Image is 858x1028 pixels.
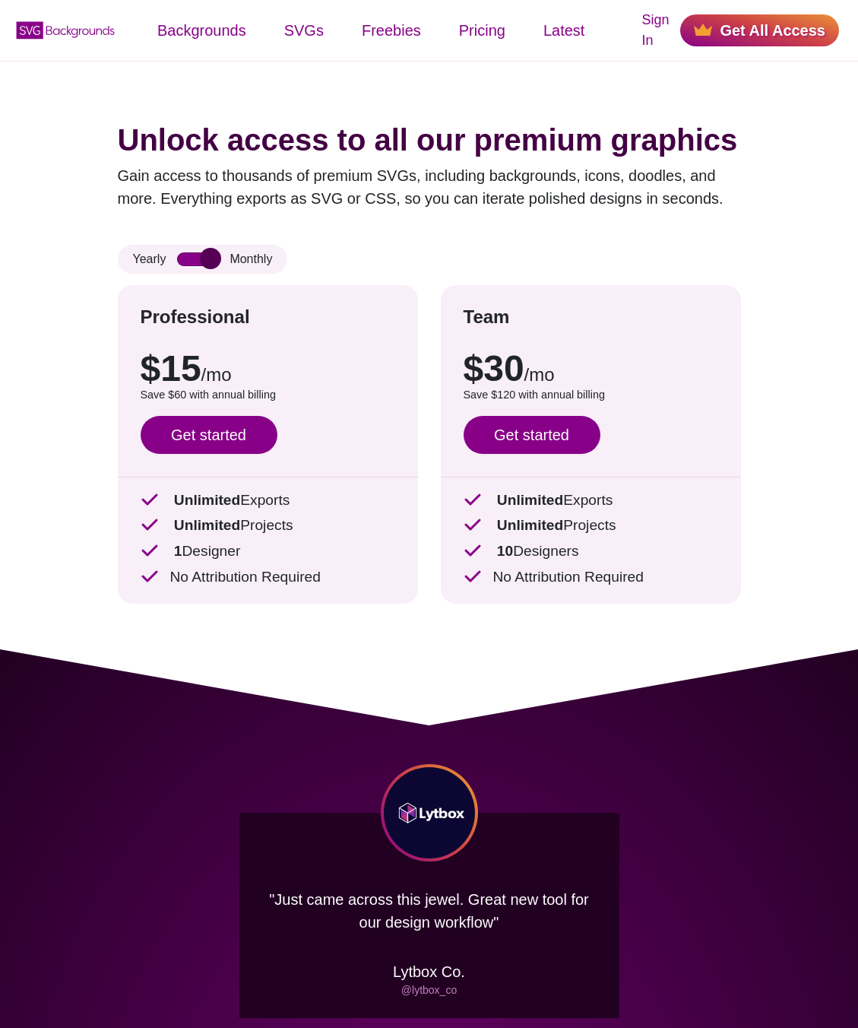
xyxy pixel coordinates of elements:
[174,543,182,559] strong: 1
[464,351,718,387] p: $30
[343,8,440,53] a: Freebies
[401,984,457,996] a: @lytbox_co
[464,566,718,589] p: No Attribution Required
[141,351,395,387] p: $15
[497,517,563,533] strong: Unlimited
[201,364,232,385] span: /mo
[464,387,718,404] p: Save $120 with annual billing
[118,164,741,210] p: Gain access to thousands of premium SVGs, including backgrounds, icons, doodles, and more. Everyt...
[393,960,465,983] p: Lytbox Co.
[141,566,395,589] p: No Attribution Required
[381,764,478,861] img: Lytbox Co logo
[440,8,524,53] a: Pricing
[464,416,600,454] a: Get started
[524,364,555,385] span: /mo
[680,14,839,46] a: Get All Access
[138,8,265,53] a: Backgrounds
[118,122,741,158] h1: Unlock access to all our premium graphics
[464,490,718,512] p: Exports
[141,387,395,404] p: Save $60 with annual billing
[497,492,563,508] strong: Unlimited
[141,541,395,563] p: Designer
[524,8,603,53] a: Latest
[141,490,395,512] p: Exports
[265,8,343,53] a: SVGs
[141,515,395,537] p: Projects
[141,306,250,327] strong: Professional
[464,306,510,327] strong: Team
[118,245,288,274] div: Yearly Monthly
[641,10,669,51] a: Sign In
[464,515,718,537] p: Projects
[174,492,240,508] strong: Unlimited
[464,541,718,563] p: Designers
[141,416,277,454] a: Get started
[262,877,597,945] p: "Just came across this jewel. Great new tool for our design workflow"
[497,543,513,559] strong: 10
[174,517,240,533] strong: Unlimited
